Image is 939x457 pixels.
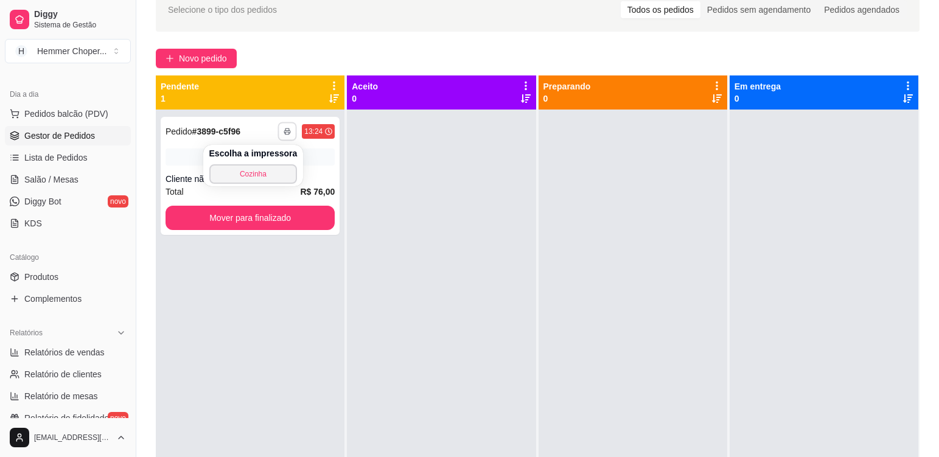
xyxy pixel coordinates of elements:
div: Catálogo [5,248,131,267]
span: Diggy Bot [24,195,61,208]
span: Gestor de Pedidos [24,130,95,142]
span: KDS [24,217,42,229]
span: Diggy [34,9,126,20]
span: Selecione o tipo dos pedidos [168,3,277,16]
span: Relatórios [10,328,43,338]
span: Lista de Pedidos [24,152,88,164]
p: Pendente [161,80,199,92]
p: 0 [352,92,378,105]
button: Mover para finalizado [166,206,335,230]
span: Salão / Mesas [24,173,79,186]
button: Cozinha [209,164,298,184]
div: Todos os pedidos [621,1,700,18]
span: Pedido [166,127,192,136]
strong: # 3899-c5f96 [192,127,240,136]
span: Pedidos balcão (PDV) [24,108,108,120]
p: Em entrega [735,80,781,92]
h4: Escolha a impressora [209,147,298,159]
span: Relatório de mesas [24,390,98,402]
span: Produtos [24,271,58,283]
strong: R$ 76,00 [300,187,335,197]
button: Select a team [5,39,131,63]
span: Total [166,185,184,198]
span: Complementos [24,293,82,305]
div: 13:24 [304,127,323,136]
span: Novo pedido [179,52,227,65]
span: Relatório de clientes [24,368,102,380]
p: 0 [543,92,591,105]
span: Relatório de fidelidade [24,412,109,424]
p: 1 [161,92,199,105]
span: Relatórios de vendas [24,346,105,358]
span: [EMAIL_ADDRESS][DOMAIN_NAME] [34,433,111,442]
div: Hemmer Choper ... [37,45,106,57]
p: Preparando [543,80,591,92]
span: Sistema de Gestão [34,20,126,30]
span: H [15,45,27,57]
div: Pedidos agendados [817,1,906,18]
div: Pedidos sem agendamento [700,1,817,18]
p: Aceito [352,80,378,92]
div: Cliente não identificado [166,173,335,185]
div: Dia a dia [5,85,131,104]
p: 0 [735,92,781,105]
span: plus [166,54,174,63]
